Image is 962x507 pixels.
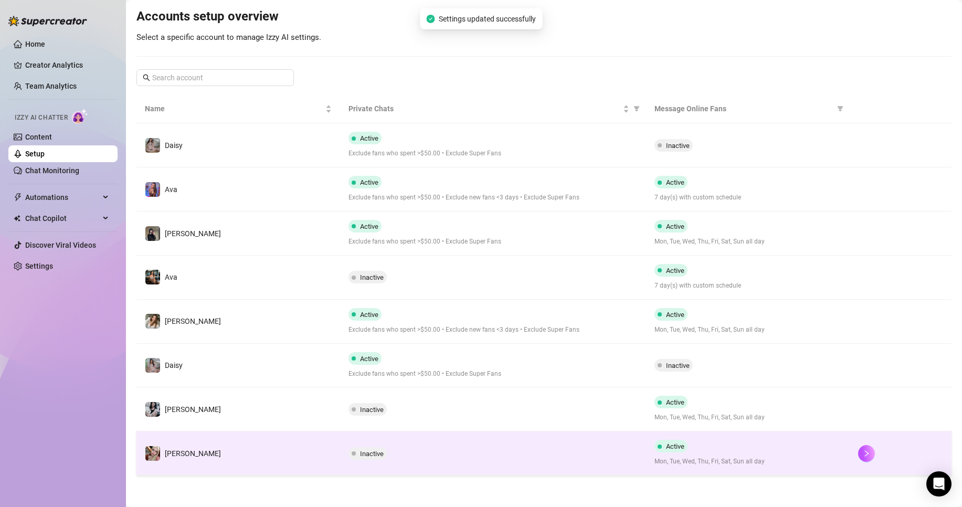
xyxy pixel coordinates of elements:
[25,40,45,48] a: Home
[165,185,177,194] span: Ava
[145,314,160,329] img: Paige
[165,405,221,414] span: [PERSON_NAME]
[165,229,221,238] span: [PERSON_NAME]
[439,13,536,25] span: Settings updated successfully
[25,262,53,270] a: Settings
[8,16,87,26] img: logo-BBDzfeDw.svg
[165,449,221,458] span: [PERSON_NAME]
[14,215,20,222] img: Chat Copilot
[165,141,183,150] span: Daisy
[348,237,637,247] span: Exclude fans who spent >$50.00 • Exclude Super Fans
[654,193,841,203] span: 7 day(s) with custom schedule
[25,57,109,73] a: Creator Analytics
[145,138,160,153] img: Daisy
[654,237,841,247] span: Mon, Tue, Wed, Thu, Fri, Sat, Sun all day
[15,113,68,123] span: Izzy AI Chatter
[666,442,684,450] span: Active
[858,445,875,462] button: right
[863,450,870,457] span: right
[633,105,640,112] span: filter
[145,270,160,284] img: Ava
[837,105,843,112] span: filter
[165,273,177,281] span: Ava
[348,103,620,114] span: Private Chats
[145,182,160,197] img: Ava
[25,150,45,158] a: Setup
[360,134,378,142] span: Active
[426,15,435,23] span: check-circle
[654,413,841,423] span: Mon, Tue, Wed, Thu, Fri, Sat, Sun all day
[72,109,88,124] img: AI Chatter
[666,362,690,369] span: Inactive
[360,450,384,458] span: Inactive
[835,101,845,117] span: filter
[348,325,637,335] span: Exclude fans who spent >$50.00 • Exclude new fans <3 days • Exclude Super Fans
[136,33,321,42] span: Select a specific account to manage Izzy AI settings.
[145,402,160,417] img: Sadie
[360,406,384,414] span: Inactive
[666,398,684,406] span: Active
[360,355,378,363] span: Active
[666,311,684,319] span: Active
[165,317,221,325] span: [PERSON_NAME]
[25,210,100,227] span: Chat Copilot
[25,133,52,141] a: Content
[25,189,100,206] span: Automations
[666,178,684,186] span: Active
[360,273,384,281] span: Inactive
[348,193,637,203] span: Exclude fans who spent >$50.00 • Exclude new fans <3 days • Exclude Super Fans
[145,358,160,373] img: Daisy
[348,369,637,379] span: Exclude fans who spent >$50.00 • Exclude Super Fans
[136,8,952,25] h3: Accounts setup overview
[654,281,841,291] span: 7 day(s) with custom schedule
[360,223,378,230] span: Active
[666,223,684,230] span: Active
[152,72,279,83] input: Search account
[14,193,22,202] span: thunderbolt
[143,74,150,81] span: search
[145,446,160,461] img: Anna
[25,241,96,249] a: Discover Viral Videos
[145,226,160,241] img: Anna
[136,94,340,123] th: Name
[360,311,378,319] span: Active
[360,178,378,186] span: Active
[145,103,323,114] span: Name
[25,82,77,90] a: Team Analytics
[165,361,183,369] span: Daisy
[654,325,841,335] span: Mon, Tue, Wed, Thu, Fri, Sat, Sun all day
[926,471,952,497] div: Open Intercom Messenger
[25,166,79,175] a: Chat Monitoring
[666,142,690,150] span: Inactive
[631,101,642,117] span: filter
[666,267,684,274] span: Active
[348,149,637,159] span: Exclude fans who spent >$50.00 • Exclude Super Fans
[654,457,841,467] span: Mon, Tue, Wed, Thu, Fri, Sat, Sun all day
[654,103,833,114] span: Message Online Fans
[340,94,646,123] th: Private Chats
